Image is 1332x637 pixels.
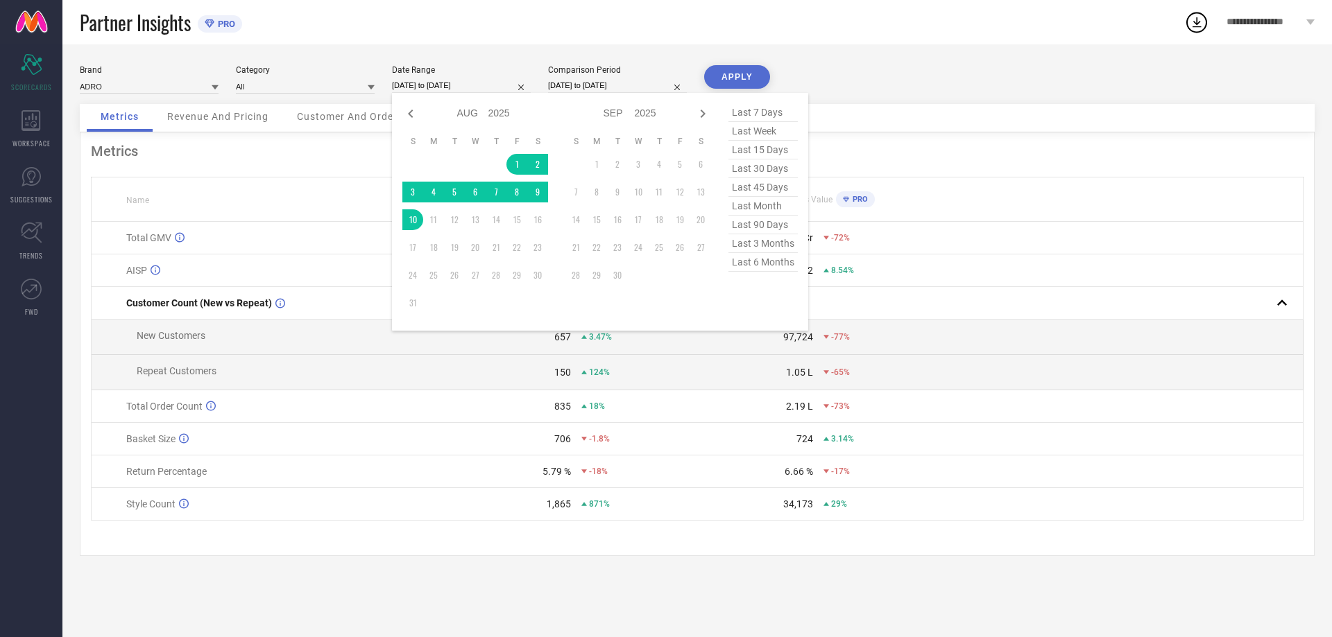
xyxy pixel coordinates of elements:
[297,111,403,122] span: Customer And Orders
[12,138,51,148] span: WORKSPACE
[465,136,486,147] th: Wednesday
[506,182,527,202] td: Fri Aug 08 2025
[506,265,527,286] td: Fri Aug 29 2025
[80,65,219,75] div: Brand
[392,65,531,75] div: Date Range
[586,265,607,286] td: Mon Sep 29 2025
[565,265,586,286] td: Sun Sep 28 2025
[19,250,43,261] span: TRENDS
[423,265,444,286] td: Mon Aug 25 2025
[831,499,847,509] span: 29%
[831,265,854,275] span: 8.54%
[831,233,850,243] span: -72%
[589,499,610,509] span: 871%
[728,178,798,197] span: last 45 days
[91,143,1304,159] div: Metrics
[831,401,850,411] span: -73%
[506,136,527,147] th: Friday
[465,265,486,286] td: Wed Aug 27 2025
[402,265,423,286] td: Sun Aug 24 2025
[607,182,628,202] td: Tue Sep 09 2025
[465,209,486,230] td: Wed Aug 13 2025
[444,136,465,147] th: Tuesday
[565,136,586,147] th: Sunday
[694,105,711,122] div: Next month
[547,498,571,509] div: 1,865
[126,433,176,444] span: Basket Size
[649,154,669,175] td: Thu Sep 04 2025
[236,65,375,75] div: Category
[628,136,649,147] th: Wednesday
[506,237,527,258] td: Fri Aug 22 2025
[126,466,207,477] span: Return Percentage
[423,136,444,147] th: Monday
[126,232,171,243] span: Total GMV
[423,237,444,258] td: Mon Aug 18 2025
[649,237,669,258] td: Thu Sep 25 2025
[506,154,527,175] td: Fri Aug 01 2025
[628,237,649,258] td: Wed Sep 24 2025
[704,65,770,89] button: APPLY
[690,237,711,258] td: Sat Sep 27 2025
[586,136,607,147] th: Monday
[796,433,813,444] div: 724
[126,498,176,509] span: Style Count
[527,209,548,230] td: Sat Aug 16 2025
[486,265,506,286] td: Thu Aug 28 2025
[849,195,868,204] span: PRO
[423,182,444,202] td: Mon Aug 04 2025
[402,293,423,313] td: Sun Aug 31 2025
[728,103,798,122] span: last 7 days
[527,154,548,175] td: Sat Aug 02 2025
[586,182,607,202] td: Mon Sep 08 2025
[589,332,612,342] span: 3.47%
[465,237,486,258] td: Wed Aug 20 2025
[831,367,850,377] span: -65%
[649,209,669,230] td: Thu Sep 18 2025
[728,216,798,234] span: last 90 days
[465,182,486,202] td: Wed Aug 06 2025
[10,194,53,204] span: SUGGESTIONS
[423,209,444,230] td: Mon Aug 11 2025
[527,265,548,286] td: Sat Aug 30 2025
[690,209,711,230] td: Sat Sep 20 2025
[669,182,690,202] td: Fri Sep 12 2025
[548,65,687,75] div: Comparison Period
[628,154,649,175] td: Wed Sep 03 2025
[486,209,506,230] td: Thu Aug 14 2025
[402,105,419,122] div: Previous month
[137,330,205,341] span: New Customers
[444,237,465,258] td: Tue Aug 19 2025
[586,237,607,258] td: Mon Sep 22 2025
[1184,10,1209,35] div: Open download list
[728,253,798,272] span: last 6 months
[486,182,506,202] td: Thu Aug 07 2025
[543,466,571,477] div: 5.79 %
[669,237,690,258] td: Fri Sep 26 2025
[831,434,854,444] span: 3.14%
[690,154,711,175] td: Sat Sep 06 2025
[607,237,628,258] td: Tue Sep 23 2025
[80,8,191,37] span: Partner Insights
[126,297,272,308] span: Customer Count (New vs Repeat)
[589,434,610,444] span: -1.8%
[11,82,52,92] span: SCORECARDS
[565,209,586,230] td: Sun Sep 14 2025
[831,332,850,342] span: -77%
[607,209,628,230] td: Tue Sep 16 2025
[126,401,203,412] span: Total Order Count
[444,265,465,286] td: Tue Aug 26 2025
[565,237,586,258] td: Sun Sep 21 2025
[444,182,465,202] td: Tue Aug 05 2025
[728,197,798,216] span: last month
[728,234,798,253] span: last 3 months
[586,209,607,230] td: Mon Sep 15 2025
[786,401,813,412] div: 2.19 L
[126,195,149,205] span: Name
[628,209,649,230] td: Wed Sep 17 2025
[565,182,586,202] td: Sun Sep 07 2025
[728,159,798,178] span: last 30 days
[25,306,38,317] span: FWD
[589,466,608,476] span: -18%
[786,367,813,378] div: 1.05 L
